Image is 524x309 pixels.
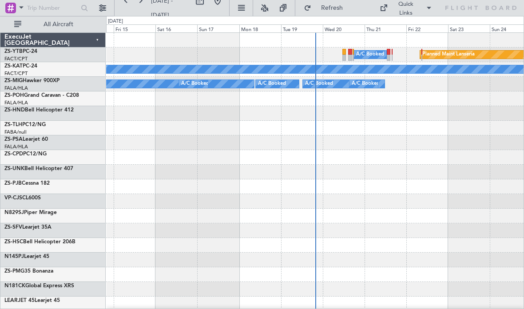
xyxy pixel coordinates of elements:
[305,77,333,91] div: A/C Booked
[406,24,448,32] div: Fri 22
[197,24,239,32] div: Sun 17
[313,5,350,11] span: Refresh
[4,239,23,245] span: ZS-HSC
[4,269,24,274] span: ZS-PMG
[4,239,75,245] a: ZS-HSCBell Helicopter 206B
[4,49,23,54] span: ZS-YTB
[4,181,22,186] span: ZS-PJB
[239,24,281,32] div: Mon 18
[4,195,22,201] span: VP-CJS
[375,1,437,15] button: Quick Links
[4,298,35,303] span: LEARJET 45
[323,24,365,32] div: Wed 20
[281,24,323,32] div: Tue 19
[4,55,28,62] a: FACT/CPT
[4,122,22,127] span: ZS-TLH
[4,93,79,98] a: ZS-POHGrand Caravan - C208
[10,17,96,32] button: All Aircraft
[422,48,475,61] div: Planned Maint Lanseria
[4,298,60,303] a: LEARJET 45Learjet 45
[4,151,23,157] span: ZS-CPD
[4,107,74,113] a: ZS-HNDBell Helicopter 412
[4,107,25,113] span: ZS-HND
[4,269,53,274] a: ZS-PMG35 Bonanza
[4,210,24,215] span: N829SJ
[4,85,28,91] a: FALA/HLA
[4,70,28,77] a: FACT/CPT
[23,21,94,28] span: All Aircraft
[4,137,23,142] span: ZS-PSA
[356,48,384,61] div: A/C Booked
[4,283,25,289] span: N181CK
[4,122,46,127] a: ZS-TLHPC12/NG
[4,283,74,289] a: N181CKGlobal Express XRS
[4,129,27,135] a: FABA/null
[4,143,28,150] a: FALA/HLA
[4,225,52,230] a: ZS-SFVLearjet 35A
[4,49,37,54] a: ZS-YTBPC-24
[4,78,60,83] a: ZS-MIGHawker 900XP
[4,93,24,98] span: ZS-POH
[4,78,23,83] span: ZS-MIG
[114,24,155,32] div: Fri 15
[4,63,23,69] span: ZS-KAT
[352,77,380,91] div: A/C Booked
[365,24,406,32] div: Thu 21
[4,137,48,142] a: ZS-PSALearjet 60
[108,18,123,25] div: [DATE]
[4,63,37,69] a: ZS-KATPC-24
[258,77,286,91] div: A/C Booked
[27,1,78,15] input: Trip Number
[4,166,24,171] span: ZS-UNK
[4,195,41,201] a: VP-CJSCL600S
[4,254,49,259] a: N145PJLearjet 45
[155,24,197,32] div: Sat 16
[448,24,490,32] div: Sat 23
[4,225,22,230] span: ZS-SFV
[4,254,24,259] span: N145PJ
[181,77,209,91] div: A/C Booked
[4,166,73,171] a: ZS-UNKBell Helicopter 407
[4,181,50,186] a: ZS-PJBCessna 182
[4,151,47,157] a: ZS-CPDPC12/NG
[300,1,353,15] button: Refresh
[4,210,57,215] a: N829SJPiper Mirage
[4,99,28,106] a: FALA/HLA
